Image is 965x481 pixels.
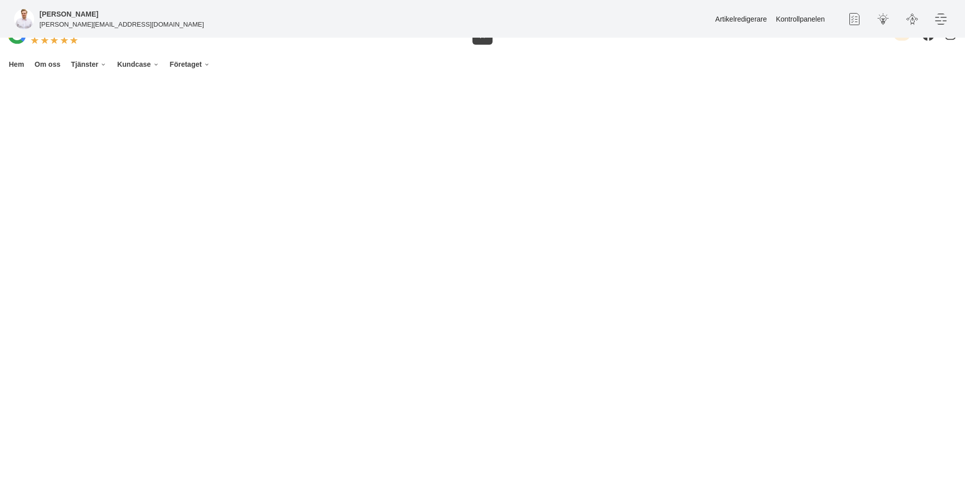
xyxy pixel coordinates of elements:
a: Företaget [168,53,212,76]
a: Artikelredigerare [715,15,767,23]
h5: Administratör [40,9,99,20]
a: Hem [7,53,26,76]
a: Kundcase [116,53,161,76]
a: Om oss [33,53,62,76]
p: [PERSON_NAME][EMAIL_ADDRESS][DOMAIN_NAME] [40,20,204,29]
a: Kontrollpanelen [776,15,825,23]
a: Tjänster [69,53,109,76]
img: foretagsbild-pa-smartproduktion-en-webbyraer-i-dalarnas-lan.jpg [14,9,34,29]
